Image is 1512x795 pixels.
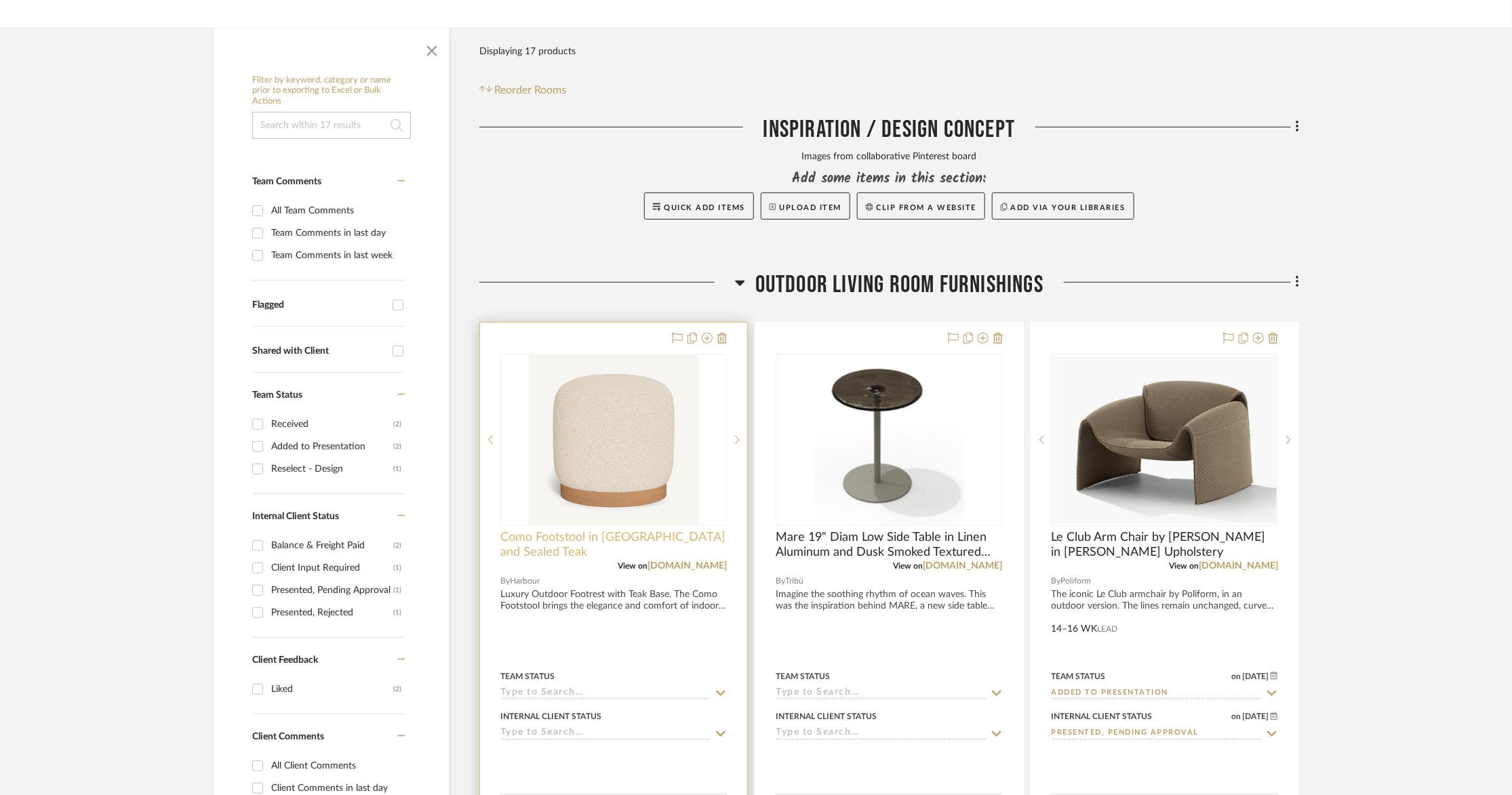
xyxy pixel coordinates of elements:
[393,579,401,601] div: (1)
[252,655,318,665] span: Client Feedback
[500,670,555,682] div: Team Status
[252,732,324,741] span: Client Comments
[894,562,923,570] span: View on
[271,413,393,435] div: Received
[500,530,727,560] span: Como Footstool in [GEOGRAPHIC_DATA] and Sealed Teak
[252,300,386,311] div: Flagged
[393,436,401,457] div: (2)
[479,169,1299,188] div: Add some items in this section:
[664,204,745,211] span: Quick Add Items
[271,602,393,624] div: Presented, Rejected
[271,245,401,266] div: Team Comments in last week
[776,670,830,682] div: Team Status
[500,575,510,588] span: By
[271,222,401,244] div: Team Comments in last day
[1053,356,1277,523] img: Le Club Arm Chair by Jean-Marie Massaud in Visone Upholstery
[1169,562,1199,570] span: View on
[776,530,1002,560] span: Mare 19" Diam Low Side Table in Linen Aluminum and Dusk Smoked Textured Glass Top
[271,436,393,457] div: Added to Presentation
[252,112,411,139] input: Search within 17 results
[495,82,567,98] span: Reorder Rooms
[393,535,401,556] div: (2)
[785,575,803,588] span: Tribù
[252,390,302,400] span: Team Status
[1232,672,1241,680] span: on
[923,561,1003,571] a: [DOMAIN_NAME]
[271,557,393,579] div: Client Input Required
[776,687,986,700] input: Type to Search…
[814,355,964,525] img: Mare 19" Diam Low Side Table in Linen Aluminum and Dusk Smoked Textured Glass Top
[1052,575,1061,588] span: By
[500,727,711,740] input: Type to Search…
[648,561,727,571] a: [DOMAIN_NAME]
[252,75,411,107] h6: Filter by keyword, category or name prior to exporting to Excel or Bulk Actions
[1052,530,1278,560] span: Le Club Arm Chair by [PERSON_NAME] in [PERSON_NAME] Upholstery
[271,200,401,222] div: All Team Comments
[1052,687,1262,700] input: Type to Search…
[393,413,401,435] div: (2)
[1232,712,1241,720] span: on
[992,192,1134,220] button: Add via your libraries
[393,458,401,480] div: (1)
[1241,712,1271,721] span: [DATE]
[1241,672,1271,681] span: [DATE]
[510,575,540,588] span: Harbour
[418,35,445,62] button: Close
[755,270,1043,300] span: Outdoor Living Room Furnishings
[1061,575,1092,588] span: Poliform
[393,678,401,700] div: (2)
[479,82,567,98] button: Reorder Rooms
[271,678,393,700] div: Liked
[271,755,401,777] div: All Client Comments
[761,192,850,220] button: Upload Item
[252,177,321,186] span: Team Comments
[252,512,339,521] span: Internal Client Status
[271,535,393,556] div: Balance & Freight Paid
[500,710,601,722] div: Internal Client Status
[1052,727,1262,740] input: Type to Search…
[1052,710,1153,722] div: Internal Client Status
[529,355,698,525] img: Como Footstool in Riviera Sand and Sealed Teak
[776,575,785,588] span: By
[776,710,877,722] div: Internal Client Status
[500,687,711,700] input: Type to Search…
[644,192,754,220] button: Quick Add Items
[479,38,576,65] div: Displaying 17 products
[1199,561,1278,571] a: [DOMAIN_NAME]
[479,150,1299,165] div: Images from collaborative Pinterest board
[393,602,401,624] div: (1)
[252,346,386,357] div: Shared with Client
[618,562,648,570] span: View on
[271,579,393,601] div: Presented, Pending Approval
[857,192,985,220] button: Clip from a website
[393,557,401,579] div: (1)
[271,458,393,480] div: Reselect - Design
[776,727,986,740] input: Type to Search…
[1052,670,1106,682] div: Team Status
